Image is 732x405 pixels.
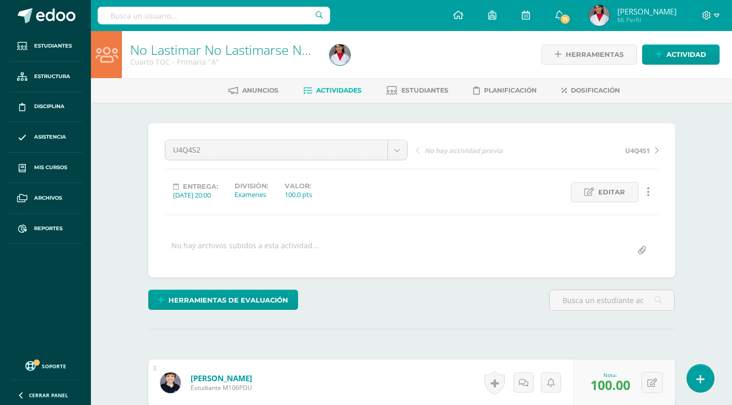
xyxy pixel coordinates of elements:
span: 71 [559,13,571,25]
a: Estudiantes [8,31,83,62]
a: Reportes [8,214,83,244]
a: Mis cursos [8,153,83,183]
span: Cerrar panel [29,392,68,399]
span: Asistencia [34,133,66,141]
img: 7a0a9fffbfc626b60b0d62174853b6d9.png [160,372,181,393]
div: Nota: [590,371,630,379]
div: 100.0 pts [285,190,312,199]
div: Cuarto TOC - Primaria 'A' [130,57,317,67]
span: Planificación [484,86,537,94]
a: Estructura [8,62,83,92]
span: Dosificación [571,86,620,94]
div: [DATE] 20:00 [173,190,218,200]
label: Valor: [285,182,312,190]
span: Estructura [34,72,70,81]
span: No hay actividad previa [425,146,503,155]
a: Anuncios [228,82,278,99]
a: Actividad [642,44,720,65]
span: Actividades [316,86,362,94]
input: Busca un estudiante aquí... [550,290,674,310]
img: d7b361ec98f77d5c3937ad21a36f60dd.png [330,44,350,65]
span: Editar [598,183,625,202]
span: Estudiante M106PDU [191,383,252,392]
span: Herramientas de evaluación [168,291,288,310]
span: Estudiantes [401,86,448,94]
a: Herramientas de evaluación [148,290,298,310]
input: Busca un usuario... [98,7,330,24]
div: Examenes [235,190,268,199]
a: U4Q4S2 [165,140,407,160]
a: Soporte [12,358,79,372]
span: [PERSON_NAME] [617,6,677,17]
span: Archivos [34,194,62,202]
a: No Lastimar No Lastimarse No Romper [130,41,360,58]
span: U4Q4S2 [173,140,380,160]
a: Archivos [8,183,83,214]
a: Planificación [473,82,537,99]
span: Mis cursos [34,163,67,172]
span: Disciplina [34,102,65,111]
a: Herramientas [541,44,637,65]
span: Estudiantes [34,42,72,50]
span: Herramientas [566,45,624,64]
span: Reportes [34,224,63,233]
a: Asistencia [8,122,83,153]
span: Soporte [42,363,66,370]
label: División: [235,182,268,190]
a: Disciplina [8,92,83,123]
span: Entrega: [183,183,218,190]
span: Mi Perfil [617,16,677,24]
div: No hay archivos subidos a esta actividad... [172,241,319,261]
a: U4Q4S1 [537,145,659,155]
span: Actividad [666,45,706,64]
a: [PERSON_NAME] [191,373,252,383]
span: Anuncios [242,86,278,94]
img: d7b361ec98f77d5c3937ad21a36f60dd.png [589,5,610,26]
a: Dosificación [562,82,620,99]
span: 100.00 [590,376,630,394]
span: U4Q4S1 [625,146,650,155]
a: Actividades [303,82,362,99]
a: Estudiantes [386,82,448,99]
h1: No Lastimar No Lastimarse No Romper [130,42,317,57]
